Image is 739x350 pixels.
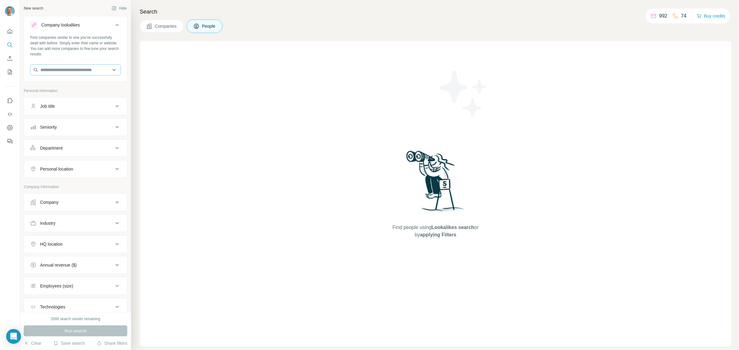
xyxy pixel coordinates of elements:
[24,162,127,176] button: Personal location
[140,7,732,16] h4: Search
[202,23,216,29] span: People
[24,99,127,114] button: Job title
[24,216,127,231] button: Industry
[53,340,85,346] button: Save search
[40,199,59,205] div: Company
[24,340,41,346] button: Clear
[681,12,687,20] p: 74
[97,340,127,346] button: Share filters
[5,136,15,147] button: Feedback
[420,232,456,237] span: applying Filters
[24,6,43,11] div: New search
[30,35,121,57] div: Find companies similar to one you've successfully dealt with before. Simply enter their name or w...
[24,300,127,314] button: Technologies
[24,120,127,135] button: Seniority
[24,279,127,293] button: Employees (size)
[386,224,485,239] span: Find people using or by
[40,283,73,289] div: Employees (size)
[40,166,73,172] div: Personal location
[40,241,63,247] div: HQ location
[5,26,15,37] button: Quick start
[404,149,468,218] img: Surfe Illustration - Woman searching with binoculars
[155,23,177,29] span: Companies
[24,258,127,272] button: Annual revenue ($)
[436,66,491,121] img: Surfe Illustration - Stars
[40,124,57,130] div: Seniority
[24,184,127,190] p: Company information
[40,103,55,109] div: Job title
[51,316,101,322] div: 2000 search results remaining
[5,53,15,64] button: Enrich CSV
[24,195,127,210] button: Company
[40,145,63,151] div: Department
[659,12,667,20] p: 992
[5,122,15,133] button: Dashboard
[40,262,77,268] div: Annual revenue ($)
[5,66,15,78] button: My lists
[40,304,65,310] div: Technologies
[24,18,127,35] button: Company lookalikes
[24,88,127,94] p: Personal information
[5,39,15,50] button: Search
[107,4,131,13] button: Hide
[5,109,15,120] button: Use Surfe API
[41,22,80,28] div: Company lookalikes
[24,141,127,155] button: Department
[697,12,725,20] button: Buy credits
[5,6,15,16] img: Avatar
[40,220,55,226] div: Industry
[5,95,15,106] button: Use Surfe on LinkedIn
[24,237,127,251] button: HQ location
[6,329,21,344] div: Open Intercom Messenger
[432,225,474,230] span: Lookalikes search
